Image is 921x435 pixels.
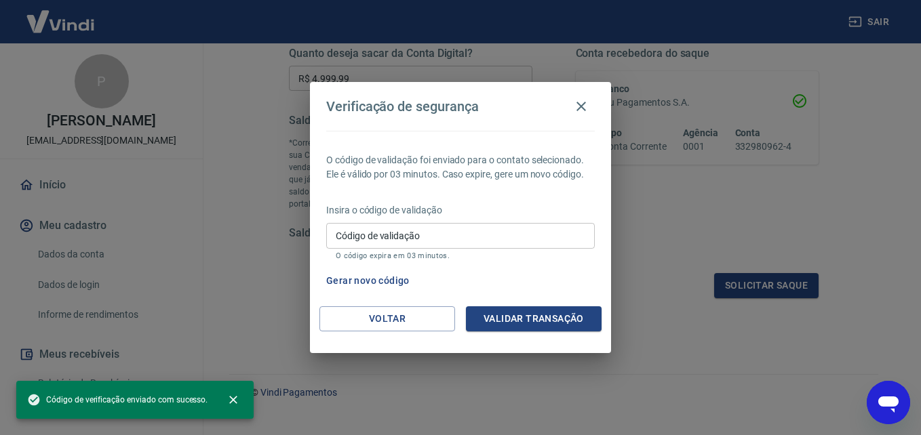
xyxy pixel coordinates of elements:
[336,251,585,260] p: O código expira em 03 minutos.
[319,306,455,331] button: Voltar
[27,393,208,407] span: Código de verificação enviado com sucesso.
[218,385,248,415] button: close
[867,381,910,424] iframe: Botão para abrir a janela de mensagens
[466,306,602,331] button: Validar transação
[326,98,479,115] h4: Verificação de segurança
[321,268,415,293] button: Gerar novo código
[326,203,595,217] p: Insira o código de validação
[326,153,595,182] p: O código de validação foi enviado para o contato selecionado. Ele é válido por 03 minutos. Caso e...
